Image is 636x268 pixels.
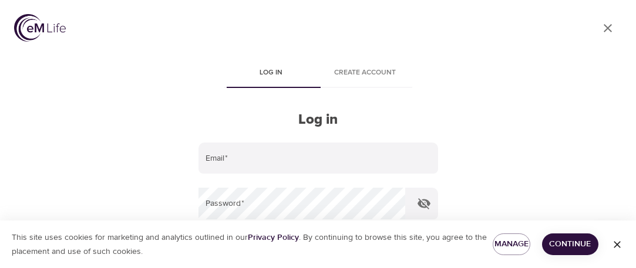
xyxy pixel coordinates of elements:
button: Continue [542,233,599,255]
h2: Log in [198,111,438,128]
span: Log in [231,67,311,79]
span: Create account [325,67,405,79]
img: logo [14,14,66,42]
button: Manage [493,233,530,255]
span: Manage [502,237,521,252]
span: Continue [551,237,590,252]
a: Privacy Policy [248,232,299,243]
div: disabled tabs example [198,60,438,88]
a: close [594,14,622,42]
